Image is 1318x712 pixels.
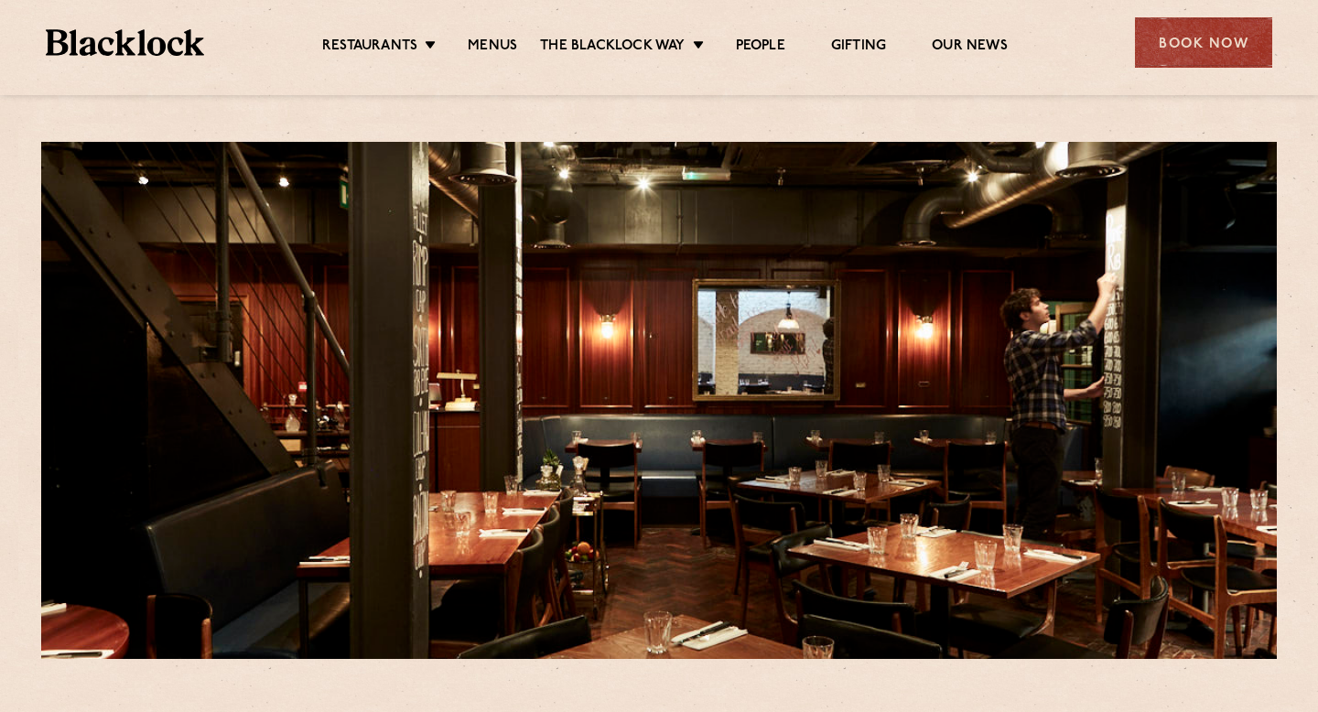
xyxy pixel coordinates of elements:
[322,38,417,58] a: Restaurants
[736,38,785,58] a: People
[932,38,1008,58] a: Our News
[468,38,517,58] a: Menus
[831,38,886,58] a: Gifting
[1135,17,1272,68] div: Book Now
[540,38,685,58] a: The Blacklock Way
[46,29,204,56] img: BL_Textured_Logo-footer-cropped.svg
